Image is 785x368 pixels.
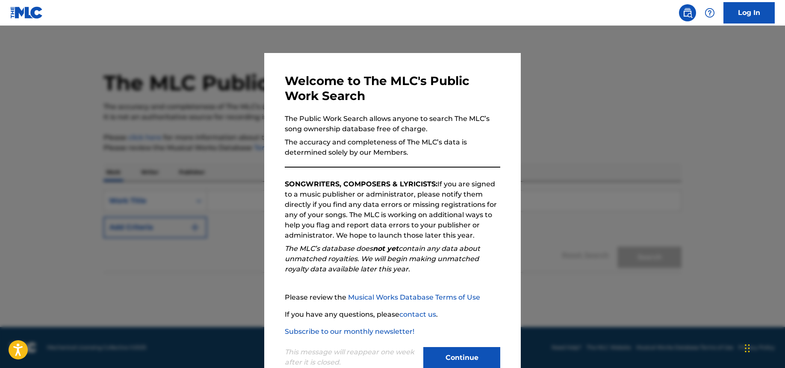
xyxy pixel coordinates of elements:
p: Please review the [285,292,500,303]
a: Public Search [679,4,696,21]
img: search [682,8,693,18]
img: MLC Logo [10,6,43,19]
p: The Public Work Search allows anyone to search The MLC’s song ownership database free of charge. [285,114,500,134]
iframe: Chat Widget [742,327,785,368]
h3: Welcome to The MLC's Public Work Search [285,74,500,103]
em: The MLC’s database does contain any data about unmatched royalties. We will begin making unmatche... [285,244,480,273]
a: Musical Works Database Terms of Use [348,293,480,301]
strong: SONGWRITERS, COMPOSERS & LYRICISTS: [285,180,437,188]
p: If you are signed to a music publisher or administrator, please notify them directly if you find ... [285,179,500,241]
strong: not yet [373,244,398,253]
img: help [705,8,715,18]
p: If you have any questions, please . [285,309,500,320]
p: The accuracy and completeness of The MLC’s data is determined solely by our Members. [285,137,500,158]
div: Drag [745,336,750,361]
div: Help [701,4,718,21]
a: contact us [399,310,436,318]
a: Subscribe to our monthly newsletter! [285,327,414,336]
a: Log In [723,2,775,24]
p: This message will reappear one week after it is closed. [285,347,418,368]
